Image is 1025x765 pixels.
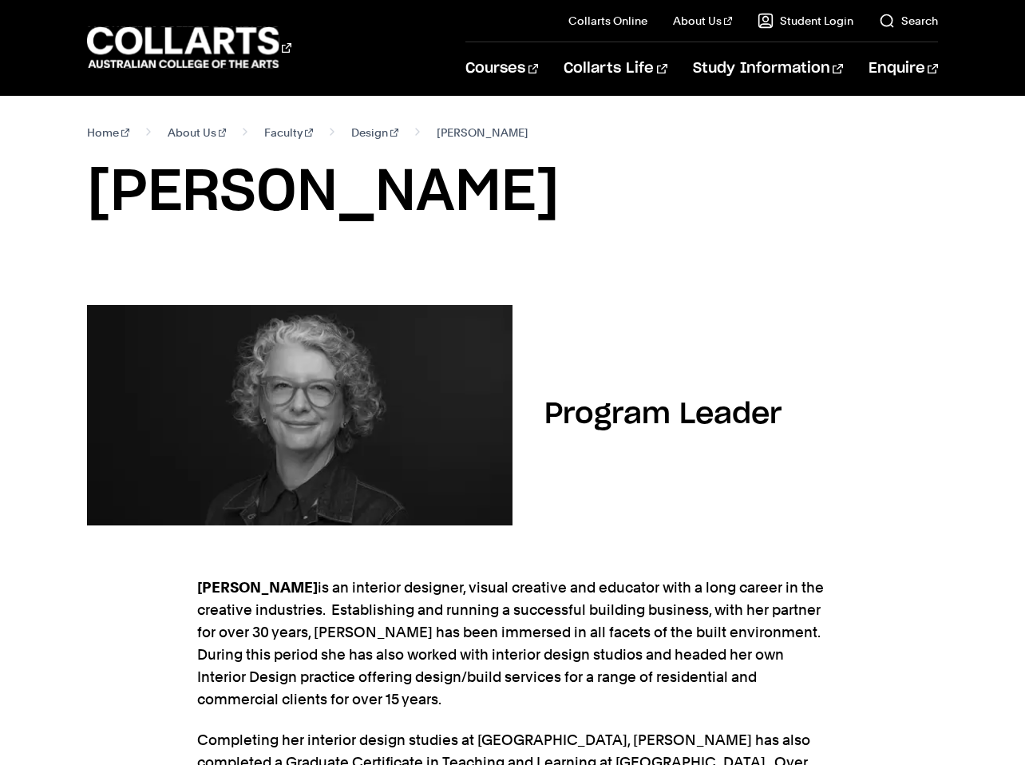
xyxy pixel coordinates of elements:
a: Search [879,13,938,29]
h1: [PERSON_NAME] [87,157,938,228]
a: About Us [168,121,227,144]
a: Collarts Online [568,13,647,29]
p: is an interior designer, visual creative and educator with a long career in the creative industri... [197,577,828,711]
a: Home [87,121,129,144]
a: Collarts Life [564,42,667,95]
a: Courses [465,42,538,95]
a: Study Information [693,42,843,95]
a: Enquire [869,42,938,95]
h2: Program Leader [544,400,782,429]
a: About Us [673,13,732,29]
a: Student Login [758,13,853,29]
span: [PERSON_NAME] [437,121,528,144]
strong: [PERSON_NAME] [197,579,318,596]
div: Go to homepage [87,25,291,70]
a: Design [351,121,398,144]
a: Faculty [264,121,313,144]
